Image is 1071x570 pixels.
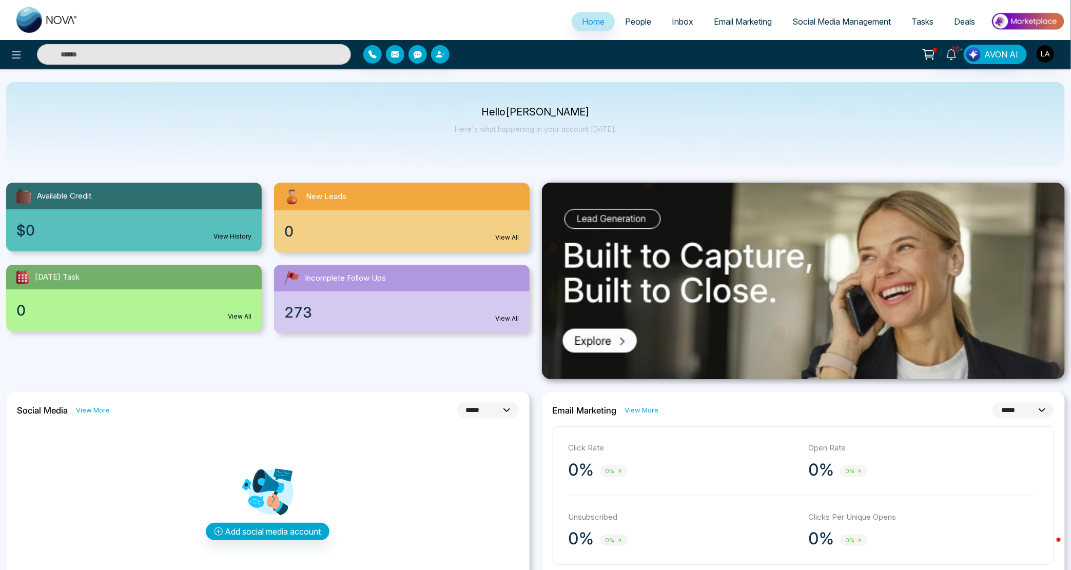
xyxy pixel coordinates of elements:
span: 0% [840,465,867,477]
img: availableCredit.svg [14,187,33,205]
a: People [615,12,661,31]
img: followUps.svg [282,269,301,287]
p: Here's what happening in your account [DATE]. [455,125,616,133]
p: 0% [808,528,834,549]
p: 0% [808,460,834,480]
p: 0% [569,528,594,549]
span: Tasks [911,16,933,27]
p: Clicks Per Unique Opens [808,512,1038,523]
p: Hello [PERSON_NAME] [455,108,616,116]
span: 0 [16,300,26,321]
span: Home [582,16,605,27]
a: Incomplete Follow Ups273View All [268,265,536,333]
h2: Email Marketing [553,405,617,416]
span: New Leads [306,191,346,203]
a: Email Marketing [704,12,782,31]
a: Home [572,12,615,31]
button: AVON AI [964,45,1027,64]
a: Inbox [661,12,704,31]
img: Analytics png [242,466,294,518]
span: 0% [600,465,628,477]
a: View History [213,232,251,241]
span: AVON AI [984,48,1018,61]
span: Email Marketing [714,16,772,27]
p: Click Rate [569,442,799,454]
span: [DATE] Task [35,271,80,283]
span: Available Credit [37,190,91,202]
span: Deals [954,16,975,27]
a: Deals [944,12,985,31]
span: $0 [16,220,35,241]
p: 0% [569,460,594,480]
p: Open Rate [808,442,1038,454]
img: newLeads.svg [282,187,302,206]
a: Social Media Management [782,12,901,31]
img: Nova CRM Logo [16,7,78,33]
a: Tasks [901,12,944,31]
button: Add social media account [206,523,329,540]
span: 0 [284,221,294,242]
span: People [625,16,651,27]
p: Unsubscribed [569,512,799,523]
span: Incomplete Follow Ups [305,272,386,284]
span: Social Media Management [792,16,891,27]
img: todayTask.svg [14,269,31,285]
a: New Leads0View All [268,183,536,252]
a: View All [228,312,251,321]
a: 10+ [939,45,964,63]
h2: Social Media [17,405,68,416]
img: User Avatar [1037,45,1054,63]
a: View More [625,405,659,415]
span: 273 [284,302,312,323]
span: Inbox [672,16,693,27]
img: Lead Flow [966,47,981,62]
a: View More [76,405,110,415]
img: . [542,183,1065,380]
a: View All [496,314,519,323]
span: 0% [840,535,867,546]
img: Market-place.gif [990,10,1065,33]
iframe: Intercom live chat [1036,535,1061,560]
span: 0% [600,535,628,546]
a: View All [496,233,519,242]
span: 10+ [951,45,961,54]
